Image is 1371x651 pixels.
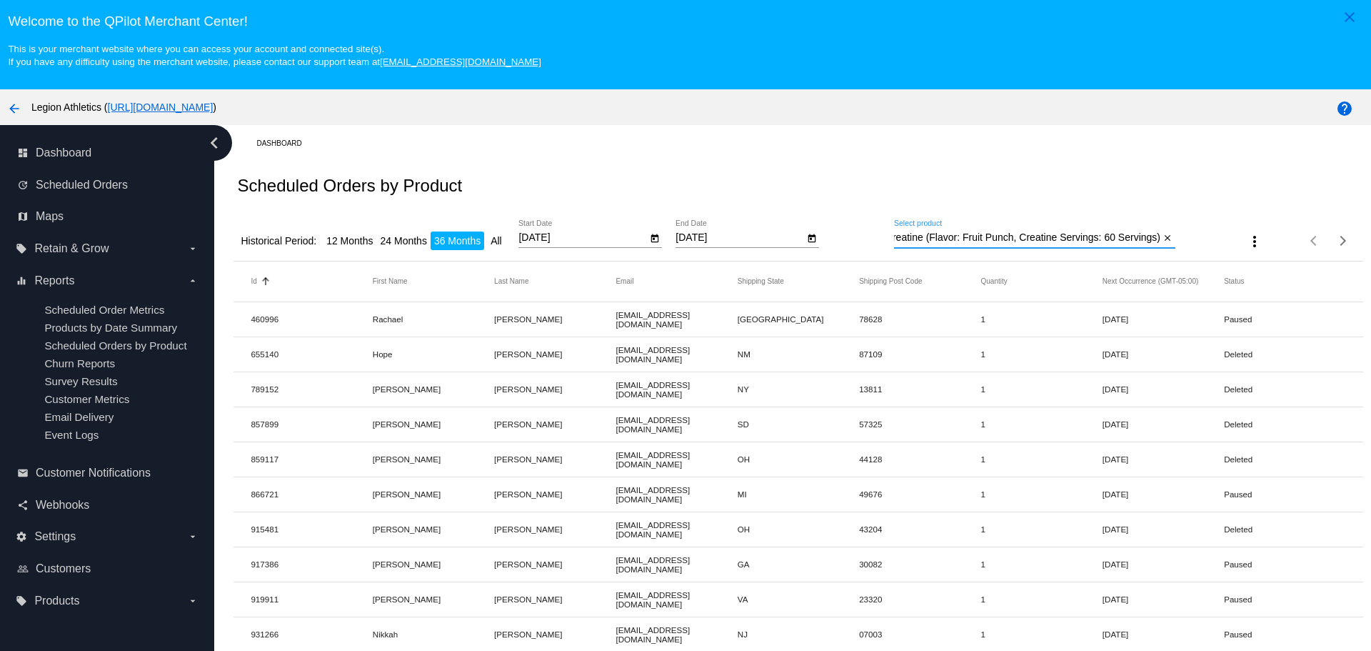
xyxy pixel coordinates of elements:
[494,486,616,502] mat-cell: [PERSON_NAME]
[1103,416,1224,432] mat-cell: [DATE]
[323,232,376,250] li: 12 Months
[251,591,372,607] mat-cell: 919911
[377,232,431,250] li: 24 Months
[616,447,737,472] mat-cell: [EMAIL_ADDRESS][DOMAIN_NAME]
[616,587,737,612] mat-cell: [EMAIL_ADDRESS][DOMAIN_NAME]
[373,451,494,467] mat-cell: [PERSON_NAME]
[494,311,616,327] mat-cell: [PERSON_NAME]
[373,626,494,642] mat-cell: Nikkah
[804,230,819,245] button: Open calendar
[17,179,29,191] i: update
[251,451,372,467] mat-cell: 859117
[1224,277,1244,286] button: Change sorting for Status
[494,626,616,642] mat-cell: [PERSON_NAME]
[616,482,737,507] mat-cell: [EMAIL_ADDRESS][DOMAIN_NAME]
[1103,626,1224,642] mat-cell: [DATE]
[251,381,372,397] mat-cell: 789152
[859,486,980,502] mat-cell: 49676
[251,416,372,432] mat-cell: 857899
[431,232,484,250] li: 36 Months
[859,591,980,607] mat-cell: 23320
[1224,556,1345,572] mat-cell: Paused
[8,14,1362,29] h3: Welcome to the QPilot Merchant Center!
[1224,521,1345,537] mat-cell: Deleted
[494,521,616,537] mat-cell: [PERSON_NAME]
[1246,233,1263,250] mat-icon: more_vert
[616,277,633,286] button: Change sorting for Customer.Email
[8,44,541,67] small: This is your merchant website where you can access your account and connected site(s). If you hav...
[1329,227,1357,255] button: Next page
[616,552,737,577] mat-cell: [EMAIL_ADDRESS][DOMAIN_NAME]
[494,416,616,432] mat-cell: [PERSON_NAME]
[17,467,29,479] i: email
[1224,451,1345,467] mat-cell: Deleted
[1224,381,1345,397] mat-cell: Deleted
[373,486,494,502] mat-cell: [PERSON_NAME]
[676,232,804,244] input: End Date
[17,462,199,484] a: email Customer Notifications
[1224,416,1345,432] mat-cell: Deleted
[373,311,494,327] mat-cell: Rachael
[16,595,27,607] i: local_offer
[738,591,859,607] mat-cell: VA
[187,275,199,287] i: arrow_drop_down
[980,381,1102,397] mat-cell: 1
[738,346,859,362] mat-cell: NM
[373,381,494,397] mat-cell: [PERSON_NAME]
[373,591,494,607] mat-cell: [PERSON_NAME]
[34,242,109,255] span: Retain & Grow
[494,346,616,362] mat-cell: [PERSON_NAME]
[44,339,186,352] a: Scheduled Orders by Product
[44,322,177,334] span: Products by Date Summary
[17,557,199,580] a: people_outline Customers
[251,556,372,572] mat-cell: 917386
[980,416,1102,432] mat-cell: 1
[738,311,859,327] mat-cell: [GEOGRAPHIC_DATA]
[6,100,23,117] mat-icon: arrow_back
[980,451,1102,467] mat-cell: 1
[738,416,859,432] mat-cell: SD
[616,342,737,367] mat-cell: [EMAIL_ADDRESS][DOMAIN_NAME]
[373,556,494,572] mat-cell: [PERSON_NAME]
[44,393,129,405] a: Customer Metrics
[487,232,506,250] li: All
[17,205,199,228] a: map Maps
[616,412,737,437] mat-cell: [EMAIL_ADDRESS][DOMAIN_NAME]
[1224,486,1345,502] mat-cell: Paused
[980,311,1102,327] mat-cell: 1
[31,101,216,113] span: Legion Athletics ( )
[738,381,859,397] mat-cell: NY
[373,521,494,537] mat-cell: [PERSON_NAME]
[1224,346,1345,362] mat-cell: Deleted
[16,275,27,287] i: equalizer
[859,451,980,467] mat-cell: 44128
[251,277,256,286] button: Change sorting for Id
[187,595,199,607] i: arrow_drop_down
[36,146,91,159] span: Dashboard
[1336,100,1353,117] mat-icon: help
[1103,311,1224,327] mat-cell: [DATE]
[738,556,859,572] mat-cell: GA
[36,210,64,223] span: Maps
[36,499,89,512] span: Webhooks
[251,521,372,537] mat-cell: 915481
[859,521,980,537] mat-cell: 43204
[44,411,114,423] span: Email Delivery
[647,230,662,245] button: Open calendar
[44,375,117,387] a: Survey Results
[859,277,922,286] button: Change sorting for ShippingPostcode
[616,622,737,647] mat-cell: [EMAIL_ADDRESS][DOMAIN_NAME]
[373,416,494,432] mat-cell: [PERSON_NAME]
[1103,451,1224,467] mat-cell: [DATE]
[859,346,980,362] mat-cell: 87109
[980,591,1102,607] mat-cell: 1
[494,556,616,572] mat-cell: [PERSON_NAME]
[34,530,76,543] span: Settings
[34,274,74,287] span: Reports
[17,174,199,197] a: update Scheduled Orders
[1103,381,1224,397] mat-cell: [DATE]
[494,591,616,607] mat-cell: [PERSON_NAME]
[17,500,29,511] i: share
[380,56,541,67] a: [EMAIL_ADDRESS][DOMAIN_NAME]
